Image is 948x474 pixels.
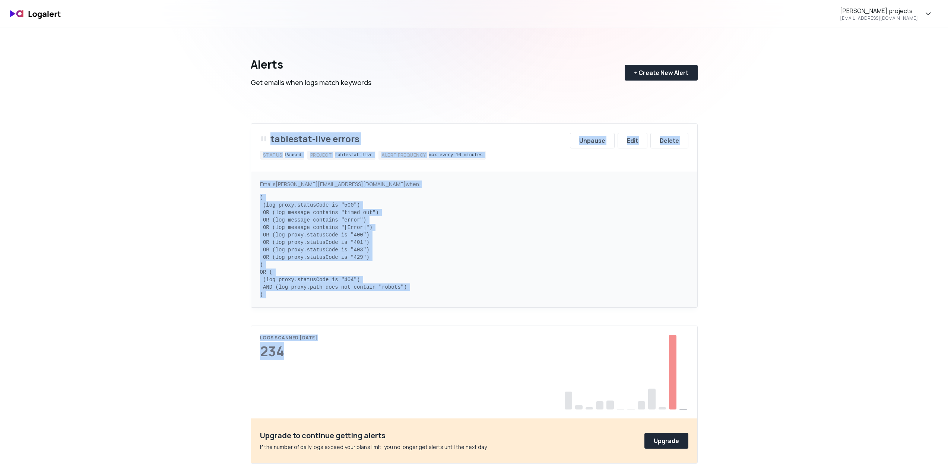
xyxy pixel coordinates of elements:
div: Delete [660,136,679,145]
button: Delete [650,133,688,148]
span: Upgrade to continue getting alerts [260,430,386,441]
div: [EMAIL_ADDRESS][DOMAIN_NAME] [840,15,918,21]
div: 234 [260,344,317,359]
button: Upgrade [644,433,688,449]
div: Unpause [579,136,605,145]
div: Status [263,152,282,158]
div: Upgrade [654,436,679,445]
div: Get emails when logs match keywords [251,77,371,88]
div: Edit [627,136,638,145]
div: Paused [285,152,301,158]
div: max every 10 minutes [429,152,483,158]
div: Alerts [251,58,371,71]
img: logo [6,5,66,23]
div: Project [310,152,332,158]
div: Logs scanned [DATE] [260,335,317,341]
pre: ( (log proxy.statusCode is "500") OR (log message contains "timed out") OR (log message contains ... [260,194,688,298]
div: Emails [PERSON_NAME][EMAIL_ADDRESS][DOMAIN_NAME] when: [260,181,688,188]
button: + Create New Alert [625,65,698,81]
div: + Create New Alert [634,68,688,77]
button: [PERSON_NAME] projects[EMAIL_ADDRESS][DOMAIN_NAME] [831,3,942,25]
span: If the number of daily logs exceed your plan's limit, you no longer get alerts until the next day. [260,443,488,451]
div: tablestat-live errors [270,133,359,145]
div: Alert frequency [381,152,426,158]
div: [PERSON_NAME] projects [840,6,913,15]
button: Edit [618,133,647,148]
div: tablestat-live [335,152,372,158]
button: Unpause [570,133,615,148]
